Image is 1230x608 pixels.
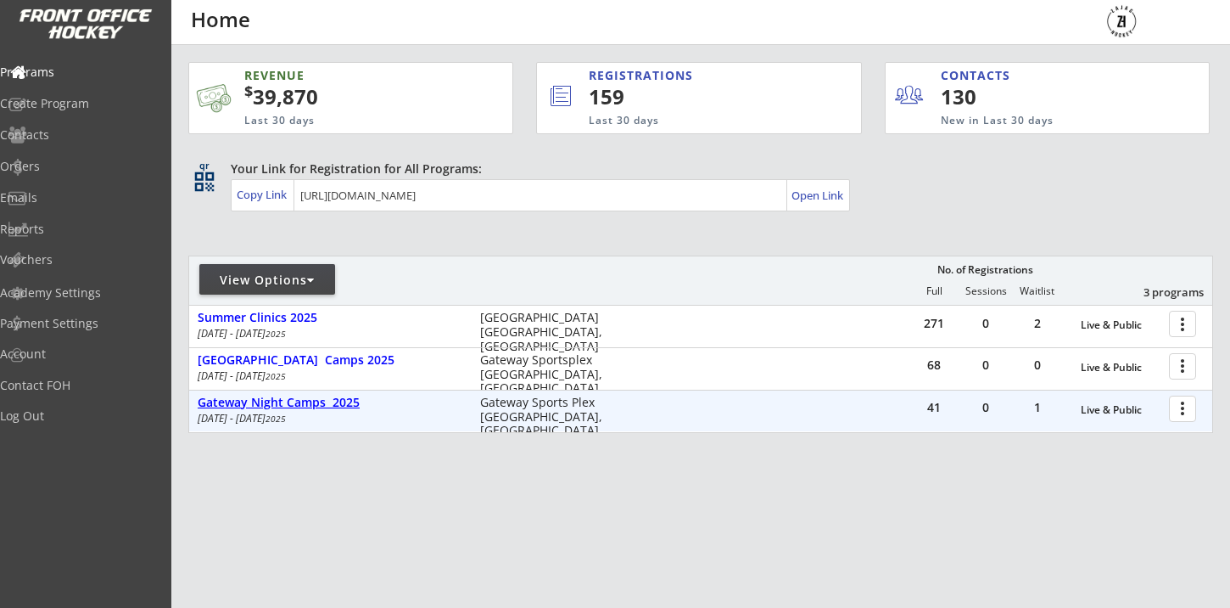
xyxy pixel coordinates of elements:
[589,67,785,84] div: REGISTRATIONS
[1081,362,1160,374] div: Live & Public
[909,402,959,414] div: 41
[237,187,290,202] div: Copy Link
[192,169,217,194] button: qr_code
[198,311,462,325] div: Summer Clinics 2025
[1011,285,1062,297] div: Waitlist
[1169,311,1196,337] button: more_vert
[1012,359,1063,371] div: 0
[791,183,845,207] a: Open Link
[1081,404,1160,416] div: Live & Public
[231,160,1160,177] div: Your Link for Registration for All Programs:
[244,114,434,128] div: Last 30 days
[266,328,286,340] em: 2025
[941,82,1045,111] div: 130
[480,311,613,353] div: [GEOGRAPHIC_DATA] [GEOGRAPHIC_DATA], [GEOGRAPHIC_DATA]
[1081,319,1160,331] div: Live & Public
[244,67,434,84] div: REVENUE
[198,353,462,368] div: [GEOGRAPHIC_DATA] Camps 2025
[198,329,457,339] div: [DATE] - [DATE]
[1012,318,1063,329] div: 2
[909,285,959,297] div: Full
[589,114,791,128] div: Last 30 days
[266,413,286,425] em: 2025
[199,272,335,289] div: View Options
[1169,353,1196,380] button: more_vert
[244,81,253,101] sup: $
[960,402,1011,414] div: 0
[480,396,613,438] div: Gateway Sports Plex [GEOGRAPHIC_DATA], [GEOGRAPHIC_DATA]
[932,264,1037,276] div: No. of Registrations
[244,82,459,111] div: 39,870
[960,359,1011,371] div: 0
[1012,402,1063,414] div: 1
[198,396,462,410] div: Gateway Night Camps 2025
[198,371,457,381] div: [DATE] - [DATE]
[909,318,959,329] div: 271
[941,114,1130,128] div: New in Last 30 days
[266,370,286,382] em: 2025
[960,285,1011,297] div: Sessions
[909,359,959,371] div: 68
[198,414,457,424] div: [DATE] - [DATE]
[1115,284,1204,300] div: 3 programs
[589,82,803,111] div: 159
[791,189,845,203] div: Open Link
[1169,396,1196,422] button: more_vert
[941,67,1018,84] div: CONTACTS
[193,160,214,172] div: qr
[480,353,613,396] div: Gateway Sportsplex [GEOGRAPHIC_DATA], [GEOGRAPHIC_DATA]
[960,318,1011,329] div: 0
